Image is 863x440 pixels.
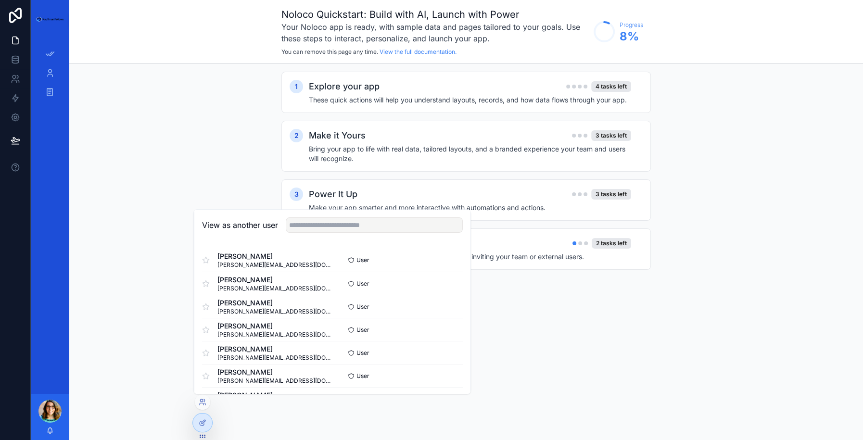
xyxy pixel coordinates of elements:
h2: View as another user [202,219,278,231]
a: View the full documentation. [380,48,457,55]
h3: Your Noloco app is ready, with sample data and pages tailored to your goals. Use these steps to i... [281,21,589,44]
span: [PERSON_NAME][EMAIL_ADDRESS][DOMAIN_NAME] [217,377,332,385]
span: [PERSON_NAME][EMAIL_ADDRESS][DOMAIN_NAME] [217,285,332,292]
span: User [356,326,369,334]
span: User [356,372,369,380]
span: Progress [620,21,643,29]
span: [PERSON_NAME] [217,251,332,261]
h1: Noloco Quickstart: Build with AI, Launch with Power [281,8,589,21]
span: [PERSON_NAME] [217,344,332,354]
span: [PERSON_NAME] [217,275,332,285]
div: scrollable content [31,38,69,113]
span: [PERSON_NAME] [217,298,332,308]
span: [PERSON_NAME][EMAIL_ADDRESS][DOMAIN_NAME] [217,308,332,315]
span: User [356,280,369,288]
span: User [356,256,369,264]
span: User [356,349,369,357]
span: [PERSON_NAME] [217,390,315,400]
span: [PERSON_NAME][EMAIL_ADDRESS][DOMAIN_NAME] [217,354,332,362]
span: [PERSON_NAME] [217,321,332,331]
span: User [356,303,369,311]
img: App logo [37,17,63,22]
span: [PERSON_NAME] [217,367,332,377]
span: [PERSON_NAME][EMAIL_ADDRESS][DOMAIN_NAME] [217,331,332,339]
span: 8 % [620,29,643,44]
span: You can remove this page any time. [281,48,378,55]
span: [PERSON_NAME][EMAIL_ADDRESS][DOMAIN_NAME] [217,261,332,269]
